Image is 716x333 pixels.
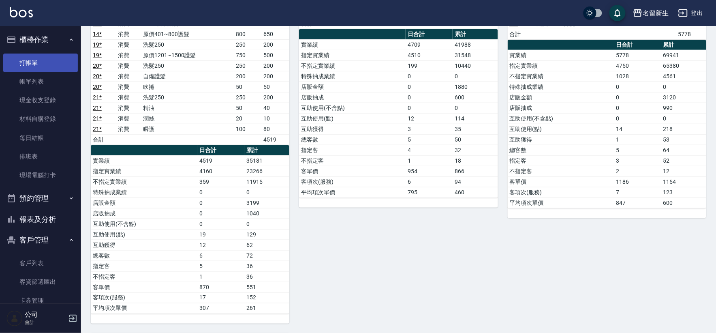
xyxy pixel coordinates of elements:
[197,187,244,198] td: 0
[234,103,262,113] td: 50
[661,134,706,145] td: 53
[508,113,614,124] td: 互助使用(不含點)
[262,82,290,92] td: 50
[244,208,289,219] td: 1040
[406,124,453,134] td: 3
[299,92,406,103] td: 店販抽成
[299,176,406,187] td: 客項次(服務)
[661,145,706,155] td: 64
[675,6,706,21] button: 登出
[234,60,262,71] td: 250
[508,92,614,103] td: 店販金額
[299,187,406,198] td: 平均項次單價
[116,50,141,60] td: 消費
[141,71,234,82] td: 自備護髮
[453,124,498,134] td: 35
[141,50,234,60] td: 原價1201~1500護髮
[91,229,197,240] td: 互助使用(點)
[197,155,244,166] td: 4519
[197,261,244,271] td: 5
[141,92,234,103] td: 洗髮250
[661,92,706,103] td: 3120
[614,40,661,50] th: 日合計
[116,113,141,124] td: 消費
[299,155,406,166] td: 不指定客
[3,209,78,230] button: 報表及分析
[91,250,197,261] td: 總客數
[141,60,234,71] td: 洗髮250
[197,219,244,229] td: 0
[10,7,33,17] img: Logo
[141,39,234,50] td: 洗髮250
[661,124,706,134] td: 218
[3,91,78,110] a: 現金收支登錄
[25,311,66,319] h5: 公司
[3,166,78,185] a: 現場電腦打卡
[197,176,244,187] td: 359
[508,103,614,113] td: 店販抽成
[661,60,706,71] td: 65380
[244,219,289,229] td: 0
[91,176,197,187] td: 不指定實業績
[453,82,498,92] td: 1880
[3,230,78,251] button: 客戶管理
[453,166,498,176] td: 866
[262,103,290,113] td: 40
[262,60,290,71] td: 200
[508,82,614,92] td: 特殊抽成業績
[661,187,706,198] td: 123
[141,113,234,124] td: 潤絲
[3,254,78,273] a: 客戶列表
[3,188,78,209] button: 預約管理
[197,303,244,314] td: 307
[91,240,197,250] td: 互助獲得
[453,60,498,71] td: 10440
[197,198,244,208] td: 0
[630,5,672,21] button: 名留新生
[116,29,141,39] td: 消費
[141,103,234,113] td: 精油
[91,261,197,271] td: 指定客
[197,250,244,261] td: 6
[244,292,289,303] td: 152
[406,103,453,113] td: 0
[299,113,406,124] td: 互助使用(點)
[91,145,289,314] table: a dense table
[197,271,244,282] td: 1
[262,29,290,39] td: 650
[406,155,453,166] td: 1
[234,71,262,82] td: 200
[6,310,23,327] img: Person
[453,176,498,187] td: 94
[614,113,661,124] td: 0
[244,155,289,166] td: 35181
[406,166,453,176] td: 954
[262,124,290,134] td: 80
[614,92,661,103] td: 0
[91,155,197,166] td: 實業績
[508,145,614,155] td: 總客數
[453,50,498,60] td: 31548
[3,54,78,72] a: 打帳單
[508,134,614,145] td: 互助獲得
[3,72,78,91] a: 帳單列表
[508,124,614,134] td: 互助使用(點)
[406,92,453,103] td: 0
[244,282,289,292] td: 551
[116,124,141,134] td: 消費
[3,273,78,291] a: 客資篩選匯出
[262,39,290,50] td: 200
[197,240,244,250] td: 12
[453,145,498,155] td: 32
[661,155,706,166] td: 52
[299,60,406,71] td: 不指定實業績
[508,176,614,187] td: 客單價
[197,145,244,156] th: 日合計
[116,71,141,82] td: 消費
[234,82,262,92] td: 50
[3,147,78,166] a: 排班表
[406,39,453,50] td: 4709
[3,291,78,310] a: 卡券管理
[244,187,289,198] td: 0
[406,82,453,92] td: 0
